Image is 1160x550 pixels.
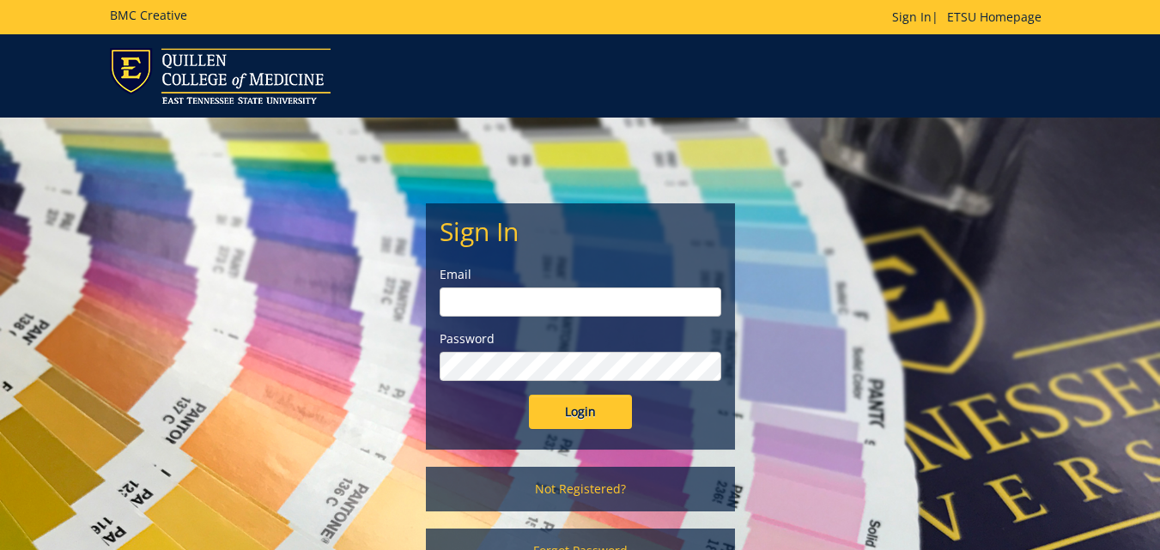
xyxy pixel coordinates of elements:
img: ETSU logo [110,48,331,104]
label: Email [440,266,721,283]
input: Login [529,395,632,429]
h5: BMC Creative [110,9,187,21]
p: | [892,9,1050,26]
a: Sign In [892,9,932,25]
h2: Sign In [440,217,721,245]
a: ETSU Homepage [938,9,1050,25]
label: Password [440,330,721,348]
a: Not Registered? [426,467,735,511]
